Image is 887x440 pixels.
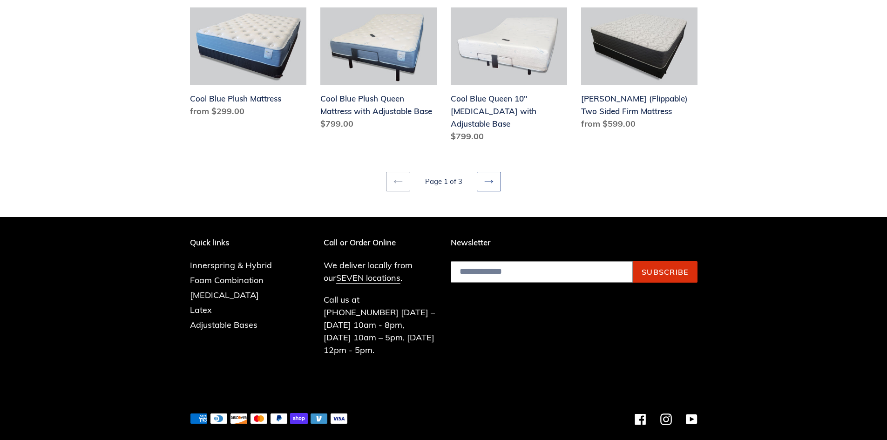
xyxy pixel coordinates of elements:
[642,267,689,277] span: Subscribe
[190,260,272,271] a: Innerspring & Hybrid
[190,319,257,330] a: Adjustable Bases
[190,275,264,285] a: Foam Combination
[324,293,437,356] p: Call us at [PHONE_NUMBER] [DATE] – [DATE] 10am - 8pm, [DATE] 10am – 5pm, [DATE] 12pm - 5pm.
[324,259,437,284] p: We deliver locally from our .
[412,176,475,187] li: Page 1 of 3
[190,7,306,121] a: Cool Blue Plush Mattress
[190,305,212,315] a: Latex
[190,290,259,300] a: [MEDICAL_DATA]
[633,261,697,283] button: Subscribe
[451,7,567,146] a: Cool Blue Queen 10" Memory Foam with Adjustable Base
[320,7,437,134] a: Cool Blue Plush Queen Mattress with Adjustable Base
[336,272,400,284] a: SEVEN locations
[581,7,697,134] a: Del Ray (Flippable) Two Sided Firm Mattress
[324,238,437,247] p: Call or Order Online
[451,261,633,283] input: Email address
[190,238,286,247] p: Quick links
[451,238,697,247] p: Newsletter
